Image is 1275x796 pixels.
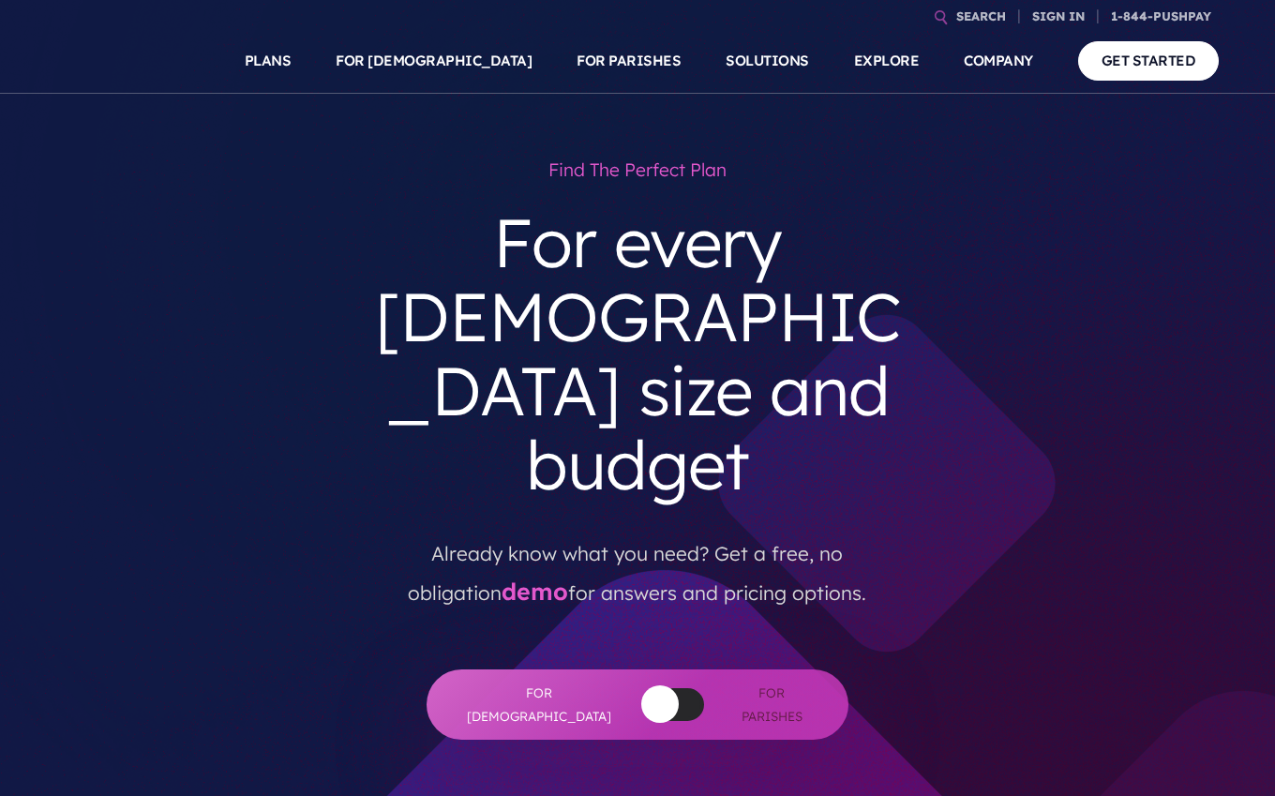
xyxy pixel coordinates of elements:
[502,577,568,606] a: demo
[354,190,921,518] h3: For every [DEMOGRAPHIC_DATA] size and budget
[245,28,292,94] a: PLANS
[336,28,532,94] a: FOR [DEMOGRAPHIC_DATA]
[964,28,1033,94] a: COMPANY
[354,150,921,190] h1: Find the perfect plan
[854,28,920,94] a: EXPLORE
[464,682,614,728] span: For [DEMOGRAPHIC_DATA]
[726,28,809,94] a: SOLUTIONS
[577,28,681,94] a: FOR PARISHES
[368,518,907,613] p: Already know what you need? Get a free, no obligation for answers and pricing options.
[732,682,811,728] span: For Parishes
[1078,41,1220,80] a: GET STARTED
